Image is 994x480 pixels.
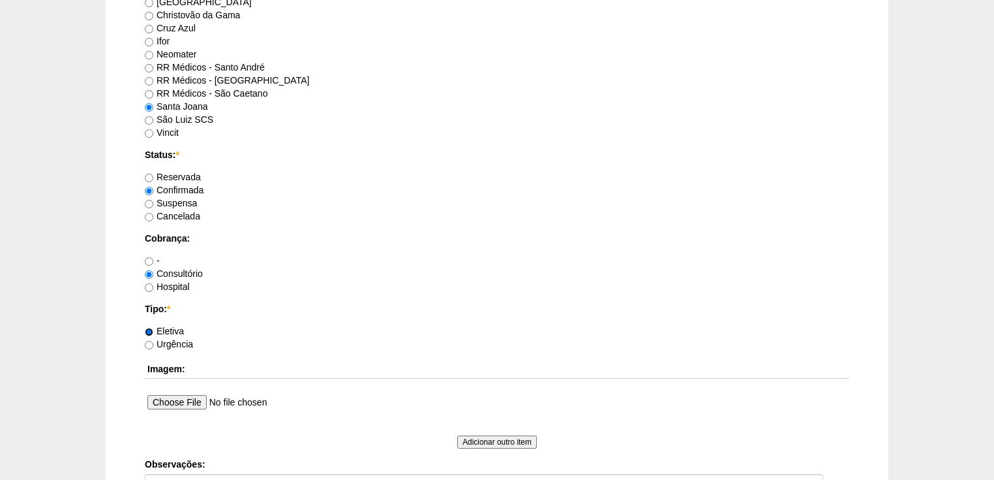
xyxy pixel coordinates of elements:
[145,281,190,292] label: Hospital
[145,77,153,86] input: RR Médicos - [GEOGRAPHIC_DATA]
[145,198,197,208] label: Suspensa
[145,187,153,195] input: Confirmada
[145,36,170,46] label: Ifor
[145,64,153,72] input: RR Médicos - Santo André
[145,10,240,20] label: Christovão da Gama
[145,211,200,221] label: Cancelada
[167,304,170,314] span: Este campo é obrigatório.
[145,62,265,72] label: RR Médicos - Santo André
[145,88,267,99] label: RR Médicos - São Caetano
[145,339,193,349] label: Urgência
[145,270,153,279] input: Consultório
[145,232,849,245] label: Cobrança:
[145,148,849,161] label: Status:
[145,328,153,336] input: Eletiva
[145,51,153,59] input: Neomater
[145,172,201,182] label: Reservada
[145,268,203,279] label: Consultório
[145,200,153,208] input: Suspensa
[145,326,184,336] label: Eletiva
[145,257,153,266] input: -
[145,174,153,182] input: Reservada
[145,90,153,99] input: RR Médicos - São Caetano
[145,127,179,138] label: Vincit
[145,38,153,46] input: Ifor
[145,23,196,33] label: Cruz Azul
[145,129,153,138] input: Vincit
[145,49,196,59] label: Neomater
[457,436,537,449] input: Adicionar outro item
[145,341,153,349] input: Urgência
[145,213,153,221] input: Cancelada
[145,25,153,33] input: Cruz Azul
[145,101,208,112] label: Santa Joana
[145,103,153,112] input: Santa Joana
[145,302,849,315] label: Tipo:
[145,185,203,195] label: Confirmada
[145,114,213,125] label: São Luiz SCS
[145,255,160,266] label: -
[145,283,153,292] input: Hospital
[145,116,153,125] input: São Luiz SCS
[145,12,153,20] input: Christovão da Gama
[145,360,849,379] th: Imagem:
[175,150,179,160] span: Este campo é obrigatório.
[145,458,849,471] label: Observações:
[145,75,309,86] label: RR Médicos - [GEOGRAPHIC_DATA]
